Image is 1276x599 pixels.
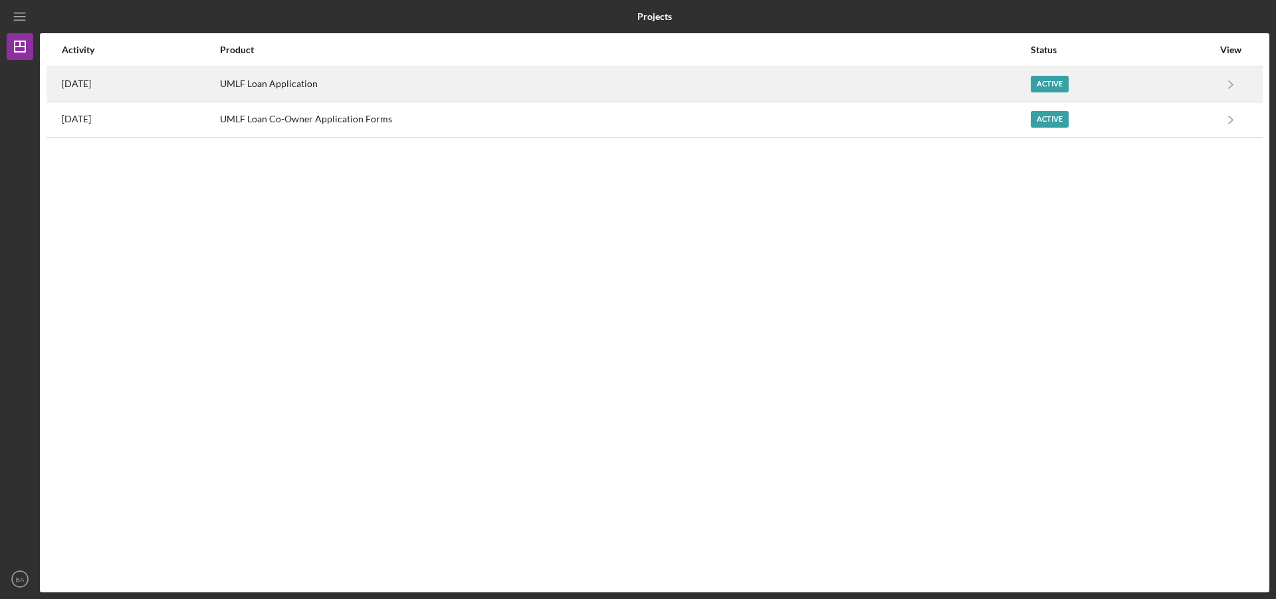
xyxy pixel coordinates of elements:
time: 2025-07-08 18:45 [62,114,91,124]
div: Status [1031,45,1213,55]
div: Activity [62,45,219,55]
div: UMLF Loan Application [220,68,1029,101]
div: Active [1031,76,1069,92]
text: BA [16,576,25,583]
time: 2025-07-08 18:53 [62,78,91,89]
button: BA [7,566,33,592]
b: Projects [637,11,672,22]
div: View [1214,45,1247,55]
div: Active [1031,111,1069,128]
div: Product [220,45,1029,55]
div: UMLF Loan Co-Owner Application Forms [220,103,1029,136]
